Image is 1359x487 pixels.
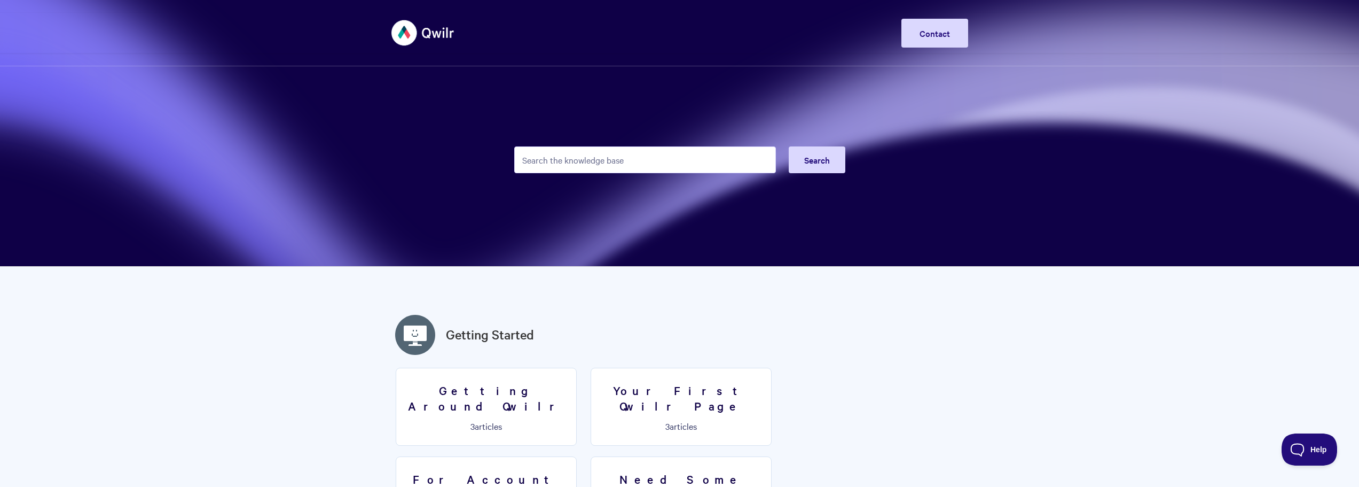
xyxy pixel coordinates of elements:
a: Getting Started [446,325,534,344]
iframe: Toggle Customer Support [1282,434,1338,466]
button: Search [789,146,845,173]
img: Qwilr Help Center [391,13,455,53]
span: Search [804,154,830,166]
h3: Your First Qwilr Page [598,383,765,413]
h3: Getting Around Qwilr [403,383,570,413]
span: 3 [470,420,475,432]
a: Getting Around Qwilr 3articles [396,368,577,446]
p: articles [403,421,570,431]
a: Contact [901,19,968,48]
a: Your First Qwilr Page 3articles [591,368,772,446]
span: 3 [665,420,670,432]
input: Search the knowledge base [514,146,776,173]
p: articles [598,421,765,431]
